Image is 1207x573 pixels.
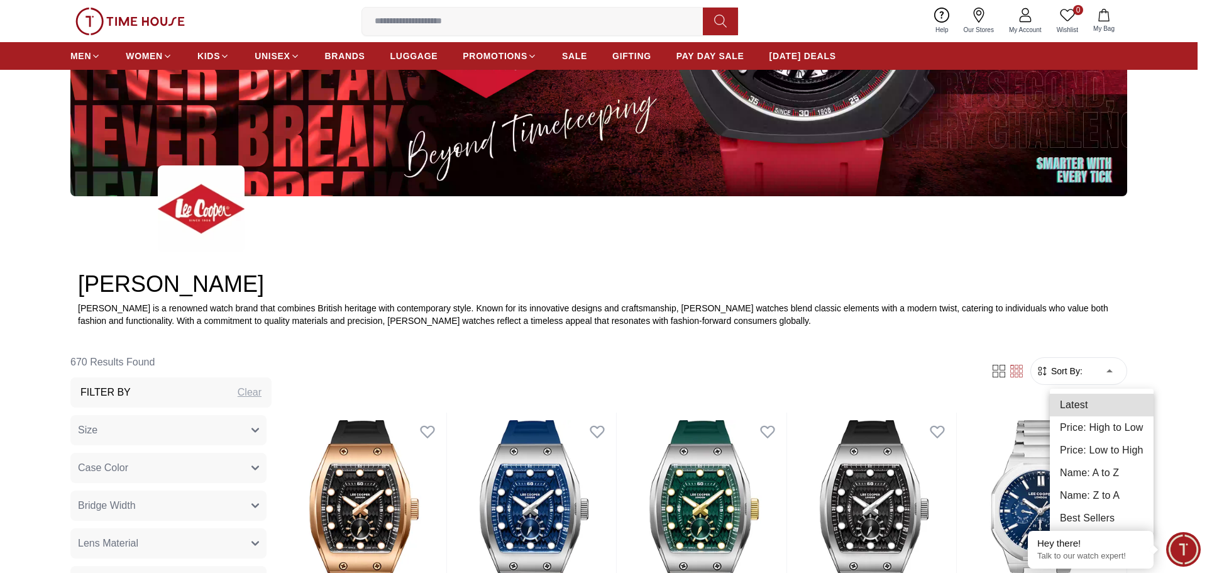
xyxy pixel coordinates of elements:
[1050,462,1154,484] li: Name: A to Z
[1166,532,1201,567] div: Chat Widget
[1037,537,1144,550] div: Hey there!
[1050,507,1154,530] li: Best Sellers
[1037,551,1144,562] p: Talk to our watch expert!
[1050,439,1154,462] li: Price: Low to High
[1050,416,1154,439] li: Price: High to Low
[1050,394,1154,416] li: Latest
[1050,484,1154,507] li: Name: Z to A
